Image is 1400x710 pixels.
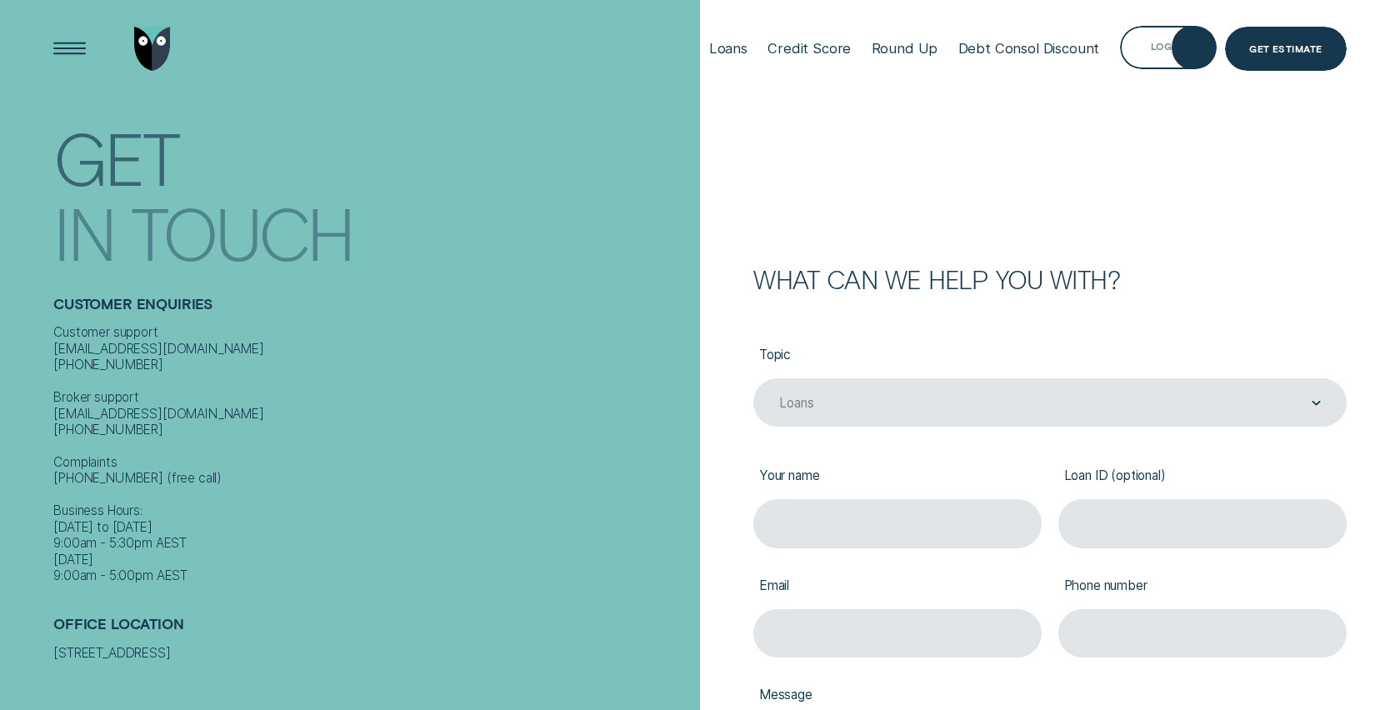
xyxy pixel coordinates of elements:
div: Loans [779,395,813,411]
div: Get [53,123,177,191]
div: Credit Score [767,40,851,57]
label: Your name [753,455,1042,500]
label: Email [753,564,1042,609]
button: Open Menu [47,27,91,70]
div: Customer support [EMAIL_ADDRESS][DOMAIN_NAME] [PHONE_NUMBER] Broker support [EMAIL_ADDRESS][DOMAI... [53,324,692,583]
button: Log in [1120,26,1217,69]
label: Loan ID (optional) [1058,455,1347,500]
div: Touch [131,198,352,266]
h2: Office Location [53,616,692,645]
div: Debt Consol Discount [958,40,1100,57]
label: Phone number [1058,564,1347,609]
div: In [53,198,114,266]
div: Loans [709,40,747,57]
h1: Get In Touch [53,112,692,248]
label: Topic [753,333,1347,378]
img: Wisr [134,27,171,70]
h2: Customer Enquiries [53,296,692,325]
div: Round Up [872,40,938,57]
a: Get Estimate [1225,27,1347,70]
div: [STREET_ADDRESS] [53,645,692,661]
h2: What can we help you with? [753,267,1347,292]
